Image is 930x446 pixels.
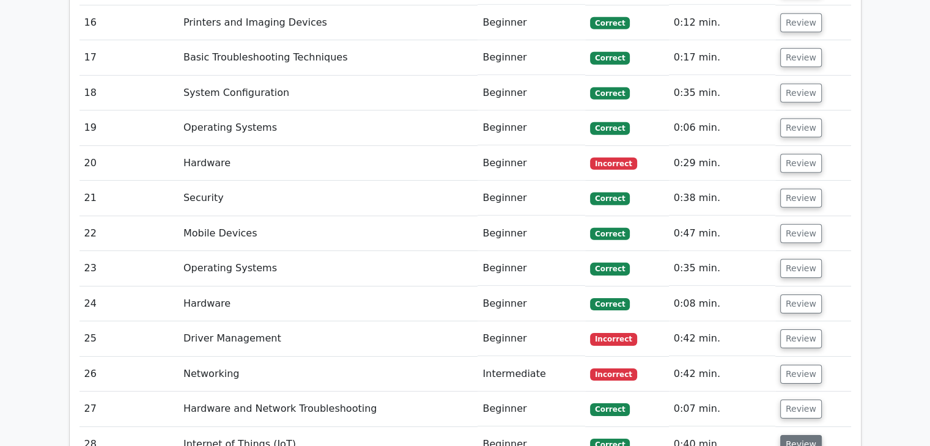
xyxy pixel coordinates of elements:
td: 0:38 min. [669,181,775,216]
td: Printers and Imaging Devices [179,5,478,40]
span: Incorrect [590,158,637,170]
td: 0:47 min. [669,216,775,251]
td: 21 [79,181,179,216]
td: 24 [79,287,179,321]
td: Beginner [478,287,585,321]
span: Incorrect [590,368,637,381]
span: Correct [590,228,630,240]
td: 0:17 min. [669,40,775,75]
td: Beginner [478,5,585,40]
td: 0:07 min. [669,392,775,426]
td: 25 [79,321,179,356]
td: 0:42 min. [669,321,775,356]
td: 0:29 min. [669,146,775,181]
button: Review [780,119,822,137]
button: Review [780,189,822,208]
td: Beginner [478,251,585,286]
td: 0:42 min. [669,357,775,392]
td: 18 [79,76,179,111]
button: Review [780,259,822,278]
button: Review [780,48,822,67]
td: Basic Troubleshooting Techniques [179,40,478,75]
td: 0:35 min. [669,251,775,286]
span: Correct [590,87,630,100]
td: 0:06 min. [669,111,775,145]
span: Correct [590,192,630,205]
td: Beginner [478,392,585,426]
td: Beginner [478,321,585,356]
span: Correct [590,263,630,275]
button: Review [780,365,822,384]
td: Networking [179,357,478,392]
button: Review [780,224,822,243]
td: Operating Systems [179,251,478,286]
td: Beginner [478,111,585,145]
span: Correct [590,52,630,64]
button: Review [780,84,822,103]
td: 27 [79,392,179,426]
td: 19 [79,111,179,145]
span: Correct [590,122,630,134]
td: Hardware [179,146,478,181]
td: Mobile Devices [179,216,478,251]
td: Hardware and Network Troubleshooting [179,392,478,426]
button: Review [780,13,822,32]
span: Correct [590,298,630,310]
td: Beginner [478,40,585,75]
td: Beginner [478,146,585,181]
button: Review [780,329,822,348]
td: Intermediate [478,357,585,392]
span: Correct [590,17,630,29]
td: Beginner [478,181,585,216]
td: 17 [79,40,179,75]
span: Incorrect [590,333,637,345]
td: 16 [79,5,179,40]
td: 0:12 min. [669,5,775,40]
td: Beginner [478,76,585,111]
td: System Configuration [179,76,478,111]
button: Review [780,154,822,173]
td: 0:08 min. [669,287,775,321]
td: 0:35 min. [669,76,775,111]
button: Review [780,400,822,419]
td: 23 [79,251,179,286]
td: Beginner [478,216,585,251]
td: Hardware [179,287,478,321]
td: 26 [79,357,179,392]
button: Review [780,294,822,313]
span: Correct [590,403,630,415]
td: Security [179,181,478,216]
td: Operating Systems [179,111,478,145]
td: 20 [79,146,179,181]
td: 22 [79,216,179,251]
td: Driver Management [179,321,478,356]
